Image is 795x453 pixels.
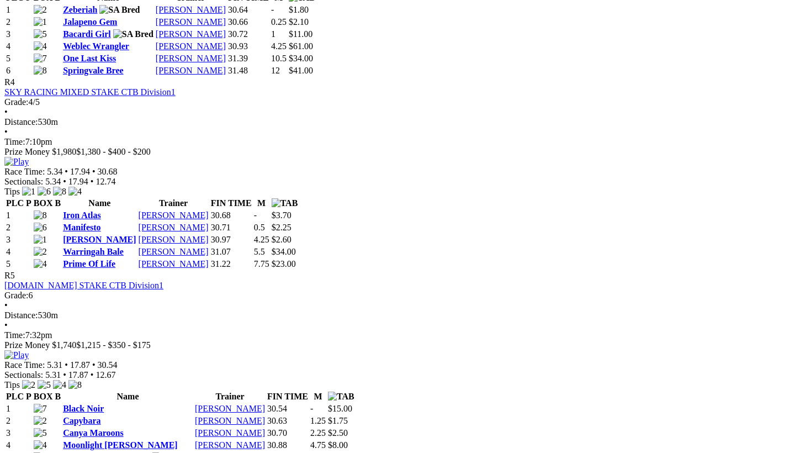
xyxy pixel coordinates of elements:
text: 4.75 [310,440,326,450]
span: 12.67 [96,370,115,380]
a: One Last Kiss [63,54,116,63]
span: 17.94 [68,177,88,186]
td: 3 [6,29,32,40]
span: Sectionals: [4,177,43,186]
span: $34.00 [289,54,313,63]
img: Play [4,157,29,167]
img: 2 [34,247,47,257]
td: 30.64 [227,4,269,15]
span: $2.60 [272,235,291,244]
span: $23.00 [272,259,296,268]
span: • [4,301,8,310]
span: • [92,167,96,176]
a: Weblec Wrangler [63,41,129,51]
span: • [63,370,66,380]
span: B [55,198,61,208]
img: 6 [38,187,51,197]
span: • [92,360,96,370]
td: 31.48 [227,65,269,76]
span: $1.75 [328,416,348,425]
span: R4 [4,77,15,87]
th: M [310,391,326,402]
th: Trainer [138,198,209,209]
span: 30.54 [98,360,118,370]
span: B [55,392,61,401]
a: Moonlight [PERSON_NAME] [63,440,178,450]
img: Play [4,350,29,360]
span: • [4,320,8,330]
span: 5.34 [47,167,62,176]
span: • [63,177,66,186]
text: 4.25 [254,235,269,244]
span: P [26,392,31,401]
span: $2.50 [328,428,348,438]
text: 12 [271,66,280,75]
span: $15.00 [328,404,352,413]
span: 17.87 [70,360,90,370]
text: 2.25 [310,428,326,438]
td: 3 [6,428,32,439]
div: Prize Money $1,980 [4,147,791,157]
span: 5.34 [45,177,61,186]
span: PLC [6,392,24,401]
div: 530m [4,117,791,127]
td: 1 [6,403,32,414]
td: 30.66 [227,17,269,28]
span: PLC [6,198,24,208]
span: Sectionals: [4,370,43,380]
img: 4 [34,440,47,450]
span: • [4,107,8,117]
span: 5.31 [45,370,61,380]
span: • [91,177,94,186]
div: 530m [4,310,791,320]
a: [PERSON_NAME] [156,54,226,63]
text: - [254,210,257,220]
a: [DOMAIN_NAME] STAKE CTB Division1 [4,281,163,290]
img: TAB [328,392,354,402]
a: Zeberiah [63,5,97,14]
span: $11.00 [289,29,312,39]
span: 17.87 [68,370,88,380]
text: 5.5 [254,247,265,256]
a: Canya Maroons [63,428,124,438]
span: • [65,167,68,176]
th: Trainer [194,391,266,402]
span: $2.25 [272,223,291,232]
div: 7:32pm [4,330,791,340]
div: 7:10pm [4,137,791,147]
td: 30.63 [267,415,309,426]
span: 5.31 [47,360,62,370]
span: • [91,370,94,380]
td: 2 [6,415,32,426]
img: 5 [38,380,51,390]
img: 2 [34,5,47,15]
td: 30.97 [210,234,252,245]
img: 8 [53,187,66,197]
a: [PERSON_NAME] [156,41,226,51]
img: 5 [34,29,47,39]
td: 30.88 [267,440,309,451]
span: 12.74 [96,177,115,186]
a: [PERSON_NAME] [195,416,265,425]
a: [PERSON_NAME] [156,29,226,39]
span: Tips [4,380,20,389]
div: 4/5 [4,97,791,107]
img: TAB [272,198,298,208]
a: [PERSON_NAME] [139,210,209,220]
span: $8.00 [328,440,348,450]
a: Manifesto [63,223,100,232]
text: 10.5 [271,54,287,63]
a: Springvale Bree [63,66,123,75]
th: Name [62,198,136,209]
td: 30.72 [227,29,269,40]
img: 4 [34,259,47,269]
td: 5 [6,259,32,270]
a: [PERSON_NAME] [195,404,265,413]
a: [PERSON_NAME] [139,223,209,232]
img: 8 [68,380,82,390]
td: 6 [6,65,32,76]
img: 4 [34,41,47,51]
span: • [4,127,8,136]
a: Jalapeno Gem [63,17,117,27]
img: SA Bred [113,29,153,39]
